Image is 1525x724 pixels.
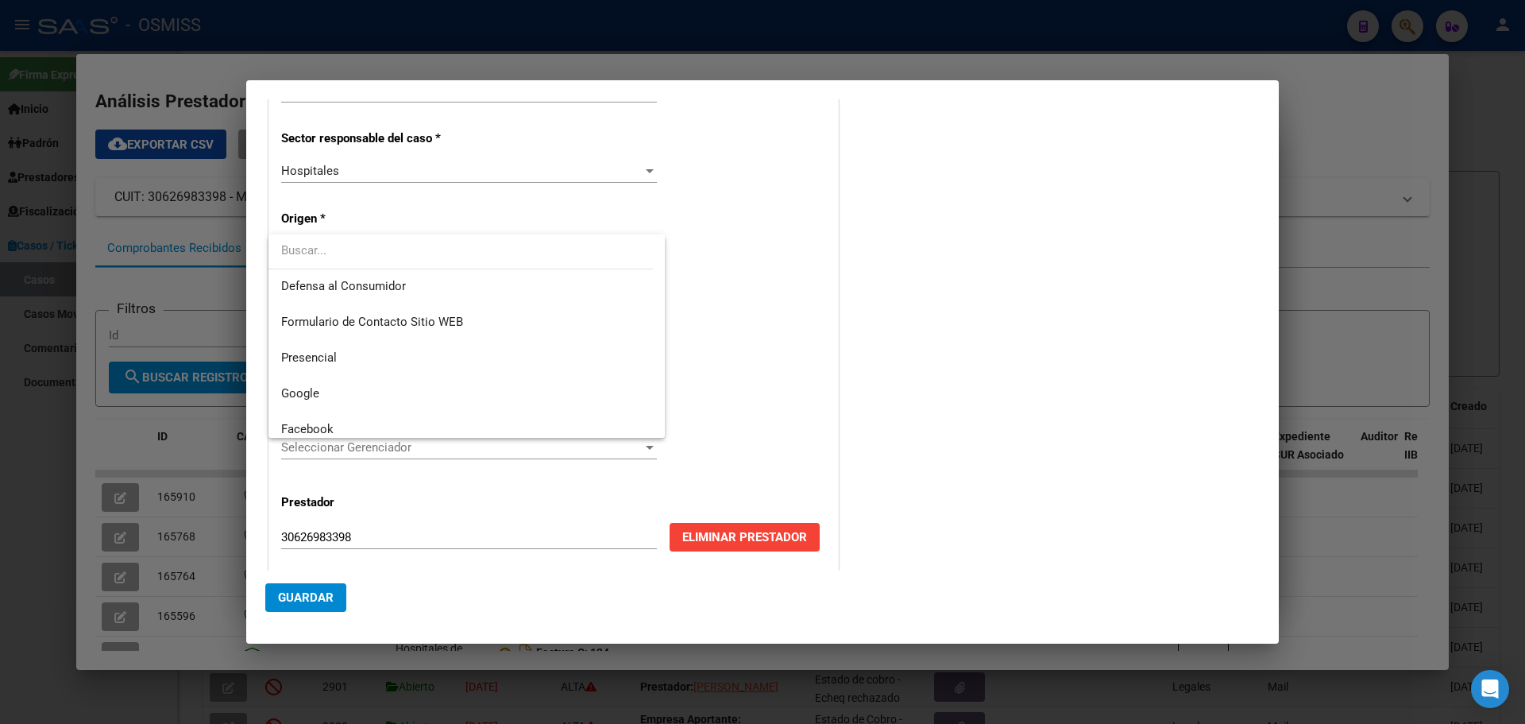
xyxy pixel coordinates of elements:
[281,350,337,365] span: Presencial
[1471,670,1509,708] div: Open Intercom Messenger
[281,315,463,329] span: Formulario de Contacto Sitio WEB
[281,422,334,436] span: Facebook
[281,279,406,293] span: Defensa al Consumidor
[281,386,319,401] span: Google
